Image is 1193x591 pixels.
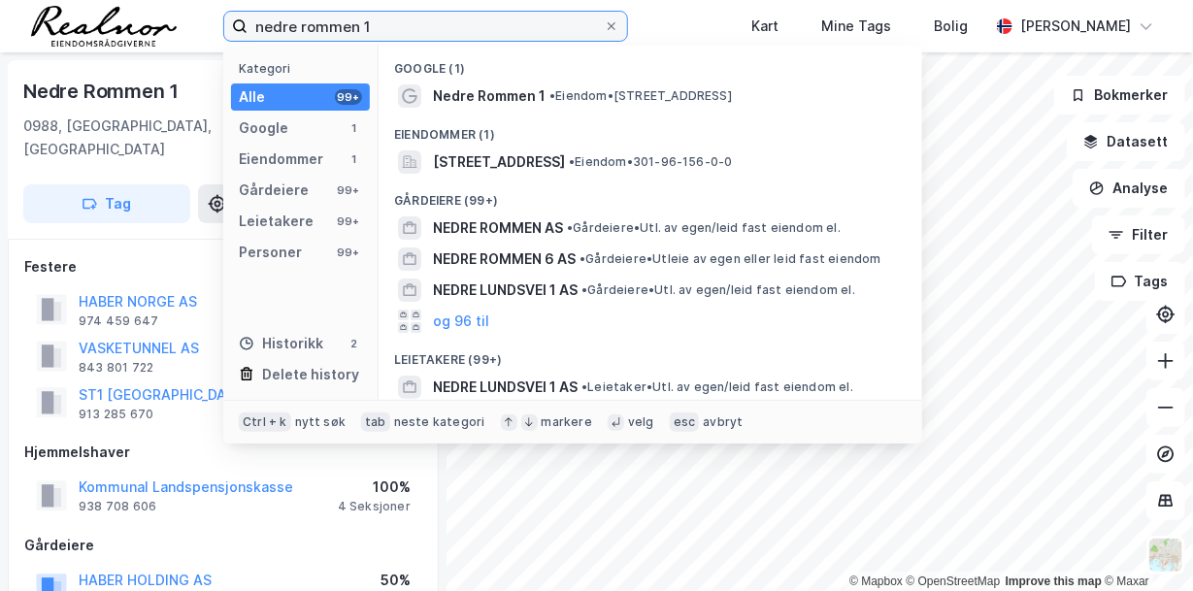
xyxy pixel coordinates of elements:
[239,116,288,140] div: Google
[567,220,841,236] span: Gårdeiere • Utl. av egen/leid fast eiendom el.
[379,178,922,213] div: Gårdeiere (99+)
[338,476,411,499] div: 100%
[433,84,546,108] span: Nedre Rommen 1
[1006,575,1102,588] a: Improve this map
[580,251,881,267] span: Gårdeiere • Utleie av egen eller leid fast eiendom
[79,360,153,376] div: 843 801 722
[79,407,153,422] div: 913 285 670
[335,89,362,105] div: 99+
[581,379,853,395] span: Leietaker • Utl. av egen/leid fast eiendom el.
[703,414,743,430] div: avbryt
[239,412,291,432] div: Ctrl + k
[239,332,323,355] div: Historikk
[569,154,575,169] span: •
[1096,498,1193,591] div: Kontrollprogram for chat
[1073,169,1185,208] button: Analyse
[24,255,422,279] div: Festere
[751,15,779,38] div: Kart
[567,220,573,235] span: •
[295,414,347,430] div: nytt søk
[433,279,578,302] span: NEDRE LUNDSVEI 1 AS
[569,154,733,170] span: Eiendom • 301-96-156-0-0
[934,15,968,38] div: Bolig
[433,216,563,240] span: NEDRE ROMMEN AS
[433,310,489,333] button: og 96 til
[394,414,485,430] div: neste kategori
[549,88,732,104] span: Eiendom • [STREET_ADDRESS]
[79,313,158,329] div: 974 459 647
[31,6,177,47] img: realnor-logo.934646d98de889bb5806.png
[1092,215,1185,254] button: Filter
[24,441,422,464] div: Hjemmelshaver
[433,376,578,399] span: NEDRE LUNDSVEI 1 AS
[347,336,362,351] div: 2
[23,76,182,107] div: Nedre Rommen 1
[335,213,362,229] div: 99+
[379,46,922,81] div: Google (1)
[262,363,359,386] div: Delete history
[379,337,922,372] div: Leietakere (99+)
[347,151,362,167] div: 1
[581,282,855,298] span: Gårdeiere • Utl. av egen/leid fast eiendom el.
[79,499,156,514] div: 938 708 606
[907,575,1001,588] a: OpenStreetMap
[239,179,309,202] div: Gårdeiere
[433,150,565,174] span: [STREET_ADDRESS]
[335,245,362,260] div: 99+
[1067,122,1185,161] button: Datasett
[849,575,903,588] a: Mapbox
[239,85,265,109] div: Alle
[1095,262,1185,301] button: Tags
[1020,15,1131,38] div: [PERSON_NAME]
[581,379,587,394] span: •
[542,414,592,430] div: markere
[239,241,302,264] div: Personer
[433,247,576,271] span: NEDRE ROMMEN 6 AS
[1054,76,1185,115] button: Bokmerker
[23,115,274,161] div: 0988, [GEOGRAPHIC_DATA], [GEOGRAPHIC_DATA]
[670,412,700,432] div: esc
[379,112,922,147] div: Eiendommer (1)
[24,534,422,557] div: Gårdeiere
[239,148,323,171] div: Eiendommer
[580,251,585,266] span: •
[581,282,587,297] span: •
[549,88,555,103] span: •
[239,61,370,76] div: Kategori
[335,182,362,198] div: 99+
[361,412,390,432] div: tab
[23,184,190,223] button: Tag
[338,499,411,514] div: 4 Seksjoner
[1096,498,1193,591] iframe: Chat Widget
[239,210,314,233] div: Leietakere
[628,414,654,430] div: velg
[347,120,362,136] div: 1
[248,12,604,41] input: Søk på adresse, matrikkel, gårdeiere, leietakere eller personer
[821,15,891,38] div: Mine Tags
